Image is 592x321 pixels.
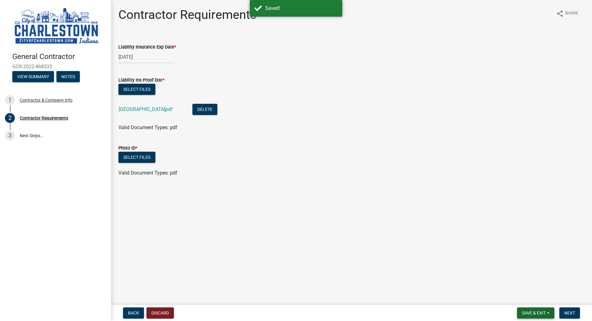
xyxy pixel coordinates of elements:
span: Back [128,310,139,315]
div: 1 [5,95,15,105]
button: Select files [118,84,155,95]
button: Notes [56,71,80,82]
button: Delete [192,104,217,115]
wm-modal-confirm: Delete Document [192,107,217,113]
h4: General Contractor [12,52,106,61]
button: Save & Exit [517,307,554,319]
button: Select files [118,152,155,163]
wm-modal-confirm: Notes [56,74,80,79]
span: Share [565,10,578,17]
i: share [556,10,564,17]
button: Discard [146,307,174,319]
button: shareShare [551,7,583,19]
label: Liability Insurance Exp Date [118,45,176,49]
span: Save & Exit [522,310,546,315]
wm-modal-confirm: Summary [12,74,54,79]
div: Contractor Requirements [20,116,68,120]
button: Next [559,307,580,319]
span: Valid Document Types: pdf [118,170,177,176]
div: 3 [5,131,15,141]
label: Photo ID [118,146,137,150]
div: Contractor & Company Info [20,98,72,102]
span: Next [564,310,575,315]
img: City of Charlestown, Indiana [12,6,101,46]
div: 2 [5,113,15,123]
div: Saved! [265,5,338,12]
span: GCR-2022-468533 [12,64,99,70]
h1: Contractor Requirements [118,7,257,22]
button: View Summary [12,71,54,82]
span: Valid Document Types: pdf [118,125,177,130]
button: Back [123,307,144,319]
a: [GEOGRAPHIC_DATA]pdf [119,106,173,112]
input: mm/dd/yyyy [118,51,175,63]
label: Liability Ins Proof Doc [118,78,164,82]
